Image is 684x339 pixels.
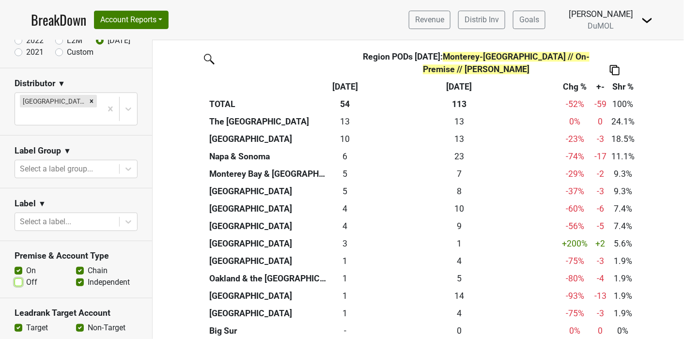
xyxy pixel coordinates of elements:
td: 1.9% [609,270,637,287]
div: -13 [594,290,606,302]
div: 10 [332,133,358,145]
span: -52% [566,99,584,109]
div: 4 [332,202,358,215]
td: 3 [330,235,360,252]
div: 3 [332,237,358,250]
div: 6 [332,150,358,163]
td: 6 [330,148,360,165]
div: - [332,324,358,337]
h3: Premise & Account Type [15,251,138,261]
div: -17 [594,150,606,163]
div: -5 [594,220,606,232]
div: 1 [332,307,358,320]
th: +-: activate to sort column ascending [592,78,609,95]
td: 18.5% [609,130,637,148]
th: 8 [360,183,558,200]
td: -29 % [558,165,592,183]
label: 2022 [26,35,44,46]
th: Shr %: activate to sort column ascending [609,78,637,95]
div: [GEOGRAPHIC_DATA]-[GEOGRAPHIC_DATA] [20,95,86,108]
div: -3 [594,133,606,145]
a: Revenue [409,11,451,29]
td: -80 % [558,270,592,287]
th: Aug '25: activate to sort column ascending [330,78,360,95]
th: [GEOGRAPHIC_DATA] [207,252,329,270]
div: 5 [332,168,358,180]
div: -3 [594,307,606,320]
h3: Label [15,199,36,209]
div: 8 [363,185,556,198]
th: 1 [360,235,558,252]
div: 13 [363,133,556,145]
div: 13 [332,115,358,128]
label: On [26,265,36,277]
td: 5 [330,183,360,200]
div: -4 [594,272,606,285]
td: 24.1% [609,113,637,130]
td: 1 [330,287,360,305]
th: 10 [360,200,558,217]
th: 14 [360,287,558,305]
h3: Label Group [15,146,61,156]
td: +200 % [558,235,592,252]
span: DuMOL [588,21,614,31]
th: 23 [360,148,558,165]
th: 54 [330,95,360,113]
th: 13 [360,130,558,148]
div: 1 [332,272,358,285]
span: ▼ [58,78,65,90]
div: 5 [332,185,358,198]
h3: Leadrank Target Account [15,308,138,318]
div: 4 [332,220,358,232]
td: 11.1% [609,148,637,165]
div: 0 [594,324,606,337]
td: -75 % [558,252,592,270]
div: [PERSON_NAME] [569,8,634,20]
div: +2 [594,237,606,250]
div: 1 [363,237,556,250]
a: BreakDown [31,10,86,30]
img: Dropdown Menu [641,15,653,26]
td: -74 % [558,148,592,165]
th: TOTAL [207,95,329,113]
th: Napa & Sonoma [207,148,329,165]
label: Custom [67,46,93,58]
div: 23 [363,150,556,163]
td: 100% [609,95,637,113]
div: 14 [363,290,556,302]
td: 0 % [558,113,592,130]
th: [GEOGRAPHIC_DATA] [207,235,329,252]
th: 4 [360,305,558,322]
div: 0 [594,115,606,128]
td: 1.9% [609,252,637,270]
th: Oakland & the [GEOGRAPHIC_DATA] [207,270,329,287]
td: 5.6% [609,235,637,252]
label: 2021 [26,46,44,58]
th: The [GEOGRAPHIC_DATA] [207,113,329,130]
th: 4 [360,252,558,270]
th: Aug '24: activate to sort column ascending [360,78,558,95]
td: 7.4% [609,200,637,217]
th: 113 [360,95,558,113]
span: ▼ [63,145,71,157]
div: -2 [594,168,606,180]
th: [GEOGRAPHIC_DATA] [207,183,329,200]
label: Non-Target [88,322,125,334]
a: Distrib Inv [458,11,505,29]
td: -60 % [558,200,592,217]
th: 5 [360,270,558,287]
td: 7.4% [609,217,637,235]
td: -56 % [558,217,592,235]
img: filter [201,50,216,66]
td: 1 [330,270,360,287]
div: 4 [363,307,556,320]
div: 1 [332,255,358,267]
td: 5 [330,165,360,183]
th: 9 [360,217,558,235]
div: Remove Monterey-CA [86,95,97,108]
td: 4 [330,200,360,217]
th: Monterey Bay & [GEOGRAPHIC_DATA][PERSON_NAME] [207,165,329,183]
div: -6 [594,202,606,215]
td: -93 % [558,287,592,305]
th: [GEOGRAPHIC_DATA] [207,130,329,148]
